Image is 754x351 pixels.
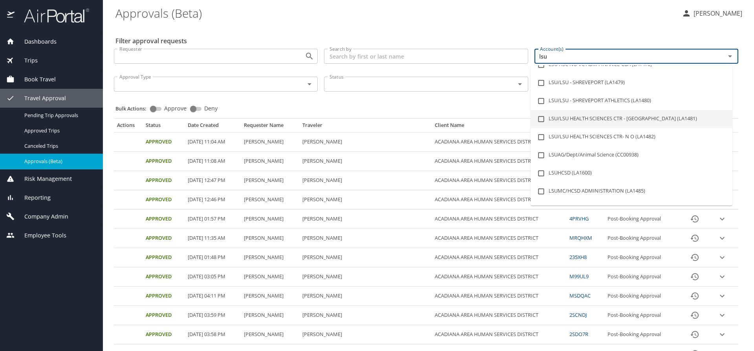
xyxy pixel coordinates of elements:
[432,306,566,325] td: ACADIANA AREA HUMAN SERVICES DISTRICT
[143,229,185,248] td: Approved
[685,267,704,286] button: History
[432,122,566,132] th: Client Name
[569,273,589,280] a: M99UL9
[304,51,315,62] button: Open
[241,132,299,152] td: [PERSON_NAME]
[185,171,241,190] td: [DATE] 12:47 PM
[241,306,299,325] td: [PERSON_NAME]
[24,127,93,134] span: Approved Trips
[241,152,299,171] td: [PERSON_NAME]
[185,248,241,267] td: [DATE] 01:48 PM
[716,213,728,225] button: expand row
[299,171,432,190] td: [PERSON_NAME]
[685,248,704,267] button: History
[143,325,185,344] td: Approved
[143,190,185,209] td: Approved
[604,287,679,306] td: Post-Booking Approval
[531,74,732,92] li: LSU/LSU - SHREVEPORT (LA1479)
[604,248,679,267] td: Post-Booking Approval
[241,325,299,344] td: [PERSON_NAME]
[241,267,299,287] td: [PERSON_NAME]
[432,287,566,306] td: ACADIANA AREA HUMAN SERVICES DISTRICT
[241,122,299,132] th: Requester Name
[432,171,566,190] td: ACADIANA AREA HUMAN SERVICES DISTRICT
[324,49,528,64] input: Search by first or last name
[299,325,432,344] td: [PERSON_NAME]
[241,209,299,229] td: [PERSON_NAME]
[185,132,241,152] td: [DATE] 11:04 AM
[115,105,153,112] p: Bulk Actions:
[185,190,241,209] td: [DATE] 12:46 PM
[569,215,589,222] a: 4PRVHG
[143,209,185,229] td: Approved
[432,209,566,229] td: ACADIANA AREA HUMAN SERVICES DISTRICT
[604,267,679,287] td: Post-Booking Approval
[241,229,299,248] td: [PERSON_NAME]
[15,231,66,240] span: Employee Tools
[241,171,299,190] td: [PERSON_NAME]
[685,325,704,344] button: History
[299,229,432,248] td: [PERSON_NAME]
[115,35,187,47] h2: Filter approval requests
[432,325,566,344] td: ACADIANA AREA HUMAN SERVICES DISTRICT
[569,331,588,338] a: 2SDO7R
[204,106,218,111] span: Deny
[299,287,432,306] td: [PERSON_NAME]
[716,232,728,244] button: expand row
[299,248,432,267] td: [PERSON_NAME]
[115,1,675,25] h1: Approvals (Beta)
[531,110,732,128] li: LSU/LSU HEALTH SCIENCES CTR - [GEOGRAPHIC_DATA] (LA1481)
[15,175,72,183] span: Risk Management
[185,306,241,325] td: [DATE] 03:59 PM
[531,146,732,164] li: LSUAG/Dept/Animal Science (CC00938)
[143,287,185,306] td: Approved
[531,182,732,200] li: LSUMC/HCSD ADMINISTRATION (LA1485)
[685,229,704,248] button: History
[432,248,566,267] td: ACADIANA AREA HUMAN SERVICES DISTRICT
[15,8,89,23] img: airportal-logo.png
[716,290,728,302] button: expand row
[716,309,728,321] button: expand row
[143,132,185,152] td: Approved
[143,171,185,190] td: Approved
[24,158,93,165] span: Approvals (Beta)
[299,152,432,171] td: [PERSON_NAME]
[299,306,432,325] td: [PERSON_NAME]
[114,122,143,132] th: Actions
[685,306,704,325] button: History
[299,122,432,132] th: Traveler
[185,122,241,132] th: Date Created
[531,92,732,110] li: LSU/LSU - SHREVEPORT ATHLETICS (LA1480)
[604,325,679,344] td: Post-Booking Approval
[15,212,68,221] span: Company Admin
[143,122,185,132] th: Status
[185,287,241,306] td: [DATE] 04:11 PM
[143,248,185,267] td: Approved
[299,132,432,152] td: [PERSON_NAME]
[24,112,93,119] span: Pending Trip Approvals
[143,267,185,287] td: Approved
[685,287,704,305] button: History
[569,234,592,241] a: MRQHXM
[15,56,38,65] span: Trips
[299,190,432,209] td: [PERSON_NAME]
[432,132,566,152] td: ACADIANA AREA HUMAN SERVICES DISTRICT
[241,248,299,267] td: [PERSON_NAME]
[185,325,241,344] td: [DATE] 03:58 PM
[15,75,56,84] span: Book Travel
[531,164,732,182] li: LSUHCSD (LA1600)
[432,267,566,287] td: ACADIANA AREA HUMAN SERVICES DISTRICT
[569,292,591,299] a: MSDQAC
[432,229,566,248] td: ACADIANA AREA HUMAN SERVICES DISTRICT
[531,128,732,146] li: LSU/LSU HEALTH SCIENCES CTR- N O (LA1482)
[15,37,57,46] span: Dashboards
[185,152,241,171] td: [DATE] 11:08 AM
[685,209,704,228] button: History
[679,6,745,20] button: [PERSON_NAME]
[185,209,241,229] td: [DATE] 01:57 PM
[299,209,432,229] td: [PERSON_NAME]
[569,311,587,318] a: 2SCNDJ
[143,306,185,325] td: Approved
[716,252,728,263] button: expand row
[241,190,299,209] td: [PERSON_NAME]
